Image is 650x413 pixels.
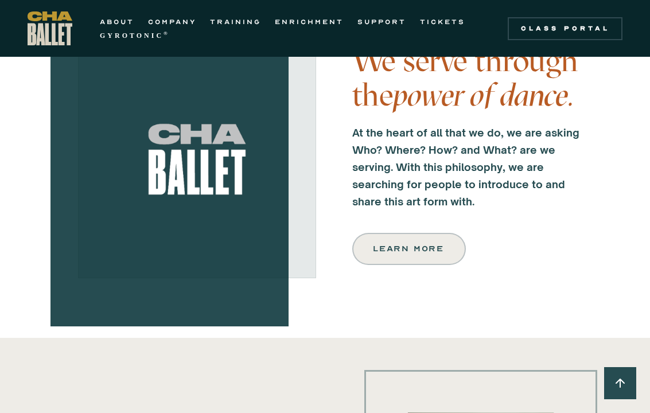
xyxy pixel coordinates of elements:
[275,15,344,29] a: ENRICHMENT
[100,29,170,42] a: GYROTONIC®
[210,15,261,29] a: TRAINING
[420,15,465,29] a: TICKETS
[508,17,622,40] a: Class Portal
[352,126,579,208] strong: At the heart of all that we do, we are asking Who? Where? How? and What? are we serving. With thi...
[393,76,575,114] em: power of dance.
[352,233,466,265] a: Learn more
[100,32,164,40] strong: GYROTONIC
[357,15,406,29] a: SUPPORT
[28,11,72,45] a: home
[78,40,316,285] div: carousel
[148,15,196,29] a: COMPANY
[164,30,170,36] sup: ®
[374,242,444,256] div: Learn more
[100,15,134,29] a: ABOUT
[515,24,616,33] div: Class Portal
[78,40,316,285] div: 1 of 4
[352,44,582,112] h4: We serve through the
